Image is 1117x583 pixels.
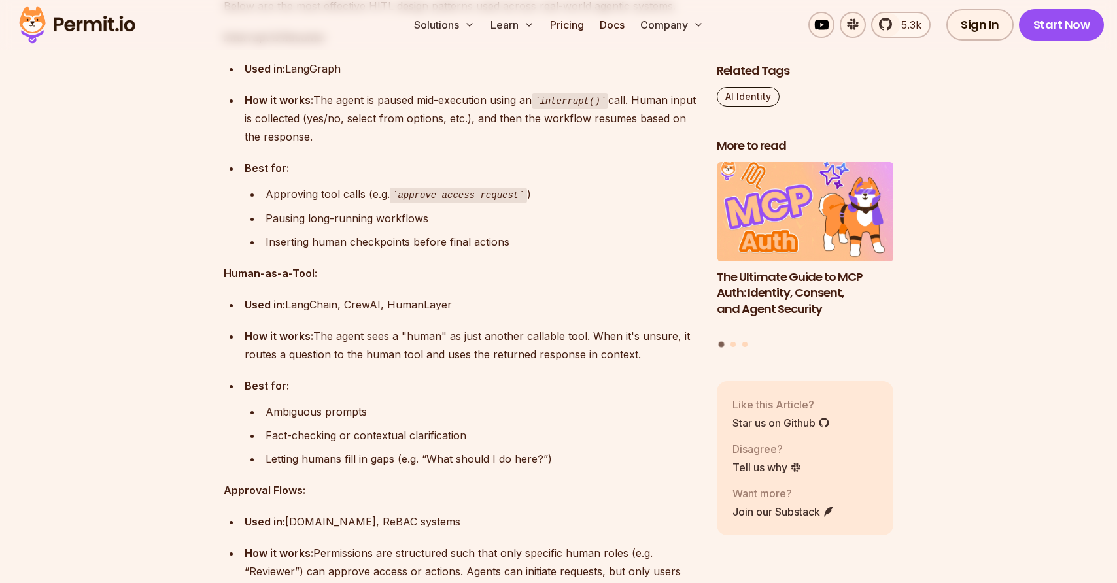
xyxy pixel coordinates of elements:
[732,441,802,456] p: Disagree?
[545,12,589,38] a: Pricing
[719,342,725,348] button: Go to slide 1
[532,93,608,109] code: interrupt()
[742,342,748,347] button: Go to slide 3
[245,546,313,559] strong: How it works:
[485,12,540,38] button: Learn
[390,188,527,203] code: approve_access_request
[245,329,313,342] strong: How it works:
[245,379,289,392] strong: Best for:
[717,162,893,350] div: Posts
[732,414,830,430] a: Star us on Github
[1019,9,1105,41] a: Start Now
[409,12,480,38] button: Solutions
[594,12,630,38] a: Docs
[245,298,285,311] strong: Used in:
[717,162,893,334] a: The Ultimate Guide to MCP Auth: Identity, Consent, and Agent SecurityThe Ultimate Guide to MCP Au...
[732,396,830,412] p: Like this Article?
[946,9,1014,41] a: Sign In
[732,459,802,475] a: Tell us why
[266,450,696,468] div: Letting humans fill in gaps (e.g. “What should I do here?”)
[245,91,696,146] div: The agent is paused mid-execution using an call. Human input is collected (yes/no, select from op...
[245,512,696,531] div: [DOMAIN_NAME], ReBAC systems
[717,269,893,317] h3: The Ultimate Guide to MCP Auth: Identity, Consent, and Agent Security
[245,161,289,175] strong: Best for:
[717,162,893,261] img: The Ultimate Guide to MCP Auth: Identity, Consent, and Agent Security
[245,515,285,528] strong: Used in:
[871,12,931,38] a: 5.3k
[266,185,696,204] div: Approving tool calls (e.g. )
[266,209,696,227] div: Pausing long-running workflows
[732,503,834,519] a: Join our Substack
[266,403,696,421] div: Ambiguous prompts
[717,162,893,334] li: 1 of 3
[893,17,921,33] span: 5.3k
[245,93,313,107] strong: How it works:
[224,484,305,497] strong: Approval Flows:
[245,59,696,78] div: LangGraph
[732,485,834,501] p: Want more?
[266,426,696,444] div: Fact-checking or contextual clarification
[245,62,285,75] strong: Used in:
[13,3,141,47] img: Permit logo
[245,327,696,363] div: The agent sees a "human" as just another callable tool. When it's unsure, it routes a question to...
[224,267,317,280] strong: Human-as-a-Tool:
[635,12,709,38] button: Company
[717,87,780,107] a: AI Identity
[730,342,736,347] button: Go to slide 2
[717,63,893,79] h2: Related Tags
[717,138,893,154] h2: More to read
[245,295,696,314] div: LangChain, CrewAI, HumanLayer
[266,233,696,251] div: Inserting human checkpoints before final actions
